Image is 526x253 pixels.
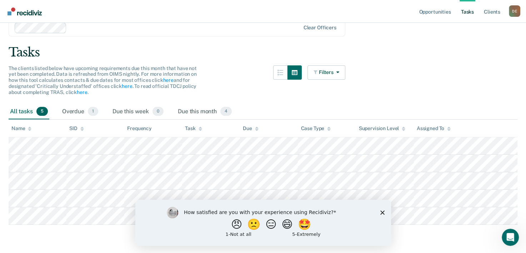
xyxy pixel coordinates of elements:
[69,125,84,132] div: SID
[243,125,259,132] div: Due
[220,107,232,116] span: 4
[304,25,336,31] div: Clear officers
[7,8,42,15] img: Recidiviz
[417,125,451,132] div: Assigned To
[9,45,517,60] div: Tasks
[88,107,98,116] span: 1
[509,5,520,17] button: Profile dropdown button
[122,83,132,89] a: here
[307,65,345,80] button: Filters
[77,89,87,95] a: here
[111,104,165,120] div: Due this week0
[9,104,49,120] div: All tasks5
[176,104,233,120] div: Due this month4
[359,125,406,132] div: Supervision Level
[509,5,520,17] div: D E
[163,77,173,83] a: here
[9,65,197,95] span: The clients listed below have upcoming requirements due this month that have not yet been complet...
[502,229,519,246] iframe: Intercom live chat
[135,200,391,246] iframe: Survey by Kim from Recidiviz
[11,125,31,132] div: Name
[127,125,152,132] div: Frequency
[185,125,202,132] div: Task
[152,107,164,116] span: 0
[61,104,100,120] div: Overdue1
[36,107,48,116] span: 5
[301,125,331,132] div: Case Type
